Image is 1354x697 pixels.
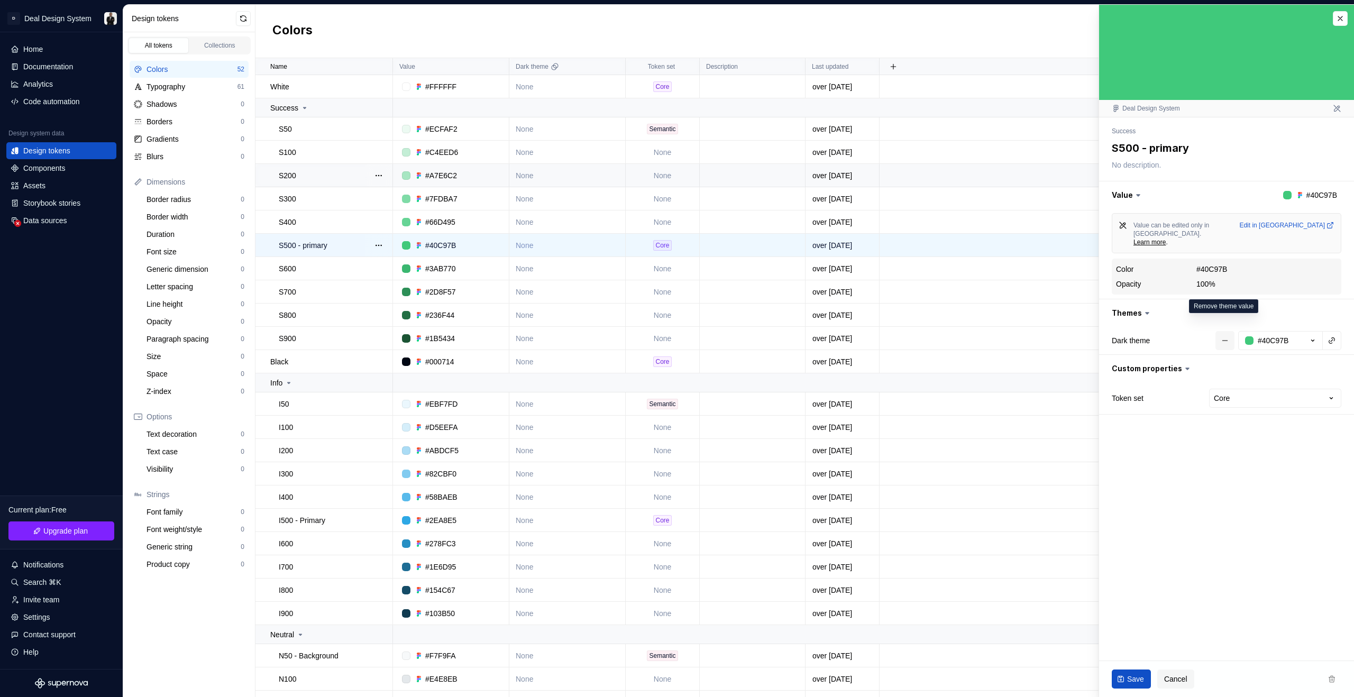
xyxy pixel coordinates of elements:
div: #3AB770 [425,263,456,274]
div: over [DATE] [806,170,879,181]
p: Neutral [270,629,294,640]
div: over [DATE] [806,81,879,92]
td: None [626,579,700,602]
td: None [626,439,700,462]
span: Upgrade plan [43,526,88,536]
td: None [626,532,700,555]
a: Opacity0 [142,313,249,330]
div: Current plan : Free [8,505,114,515]
div: #278FC3 [425,538,456,549]
td: None [509,117,626,141]
a: Typography61 [130,78,249,95]
a: Visibility0 [142,461,249,478]
div: over [DATE] [806,263,879,274]
a: Gradients0 [130,131,249,148]
div: #FFFFFF [425,81,456,92]
div: 0 [241,543,244,551]
div: Remove theme value [1189,299,1258,313]
td: None [626,555,700,579]
p: I700 [279,562,293,572]
div: over [DATE] [806,147,879,158]
td: None [626,602,700,625]
td: None [509,164,626,187]
div: 0 [241,430,244,438]
div: Visibility [147,464,241,474]
div: 0 [241,135,244,143]
p: I50 [279,399,289,409]
td: None [509,257,626,280]
div: #40C97B [1196,264,1227,274]
div: 0 [241,508,244,516]
div: Deal Design System [24,13,92,24]
label: Token set [1112,393,1143,403]
td: None [626,327,700,350]
div: Semantic [647,650,678,661]
a: Blurs0 [130,148,249,165]
a: Edit in [GEOGRAPHIC_DATA] [1239,221,1334,230]
div: #ECFAF2 [425,124,458,134]
div: Storybook stories [23,198,80,208]
a: Duration0 [142,226,249,243]
div: 0 [241,465,244,473]
p: Success [270,103,298,113]
td: None [509,392,626,416]
div: #C4EED6 [425,147,458,158]
a: Border width0 [142,208,249,225]
div: Duration [147,229,241,240]
div: over [DATE] [806,356,879,367]
div: Dimensions [147,177,244,187]
div: Search ⌘K [23,577,61,588]
a: Home [6,41,116,58]
p: I900 [279,608,293,619]
div: 0 [241,100,244,108]
div: Home [23,44,43,54]
td: None [626,485,700,509]
a: Code automation [6,93,116,110]
div: Components [23,163,65,173]
div: #EBF7FD [425,399,458,409]
div: 100% [1196,279,1215,289]
div: Size [147,351,241,362]
div: over [DATE] [806,422,879,433]
a: Product copy0 [142,556,249,573]
label: Dark theme [1112,335,1150,346]
a: Invite team [6,591,116,608]
p: I400 [279,492,293,502]
td: None [626,210,700,234]
td: None [509,439,626,462]
div: over [DATE] [806,240,879,251]
div: Text case [147,446,241,457]
td: None [509,75,626,98]
div: Borders [147,116,241,127]
p: S500 - primary [279,240,327,251]
td: None [509,234,626,257]
td: None [509,667,626,691]
td: None [626,257,700,280]
div: #40C97B [1258,335,1288,346]
div: 0 [241,265,244,273]
button: #40C97B [1238,331,1323,350]
div: Letter spacing [147,281,241,292]
a: Font family0 [142,503,249,520]
div: over [DATE] [806,608,879,619]
td: None [509,187,626,210]
div: Semantic [647,124,678,134]
div: 0 [241,300,244,308]
div: Contact support [23,629,76,640]
div: Font family [147,507,241,517]
p: Value [399,62,415,71]
p: S400 [279,217,296,227]
td: None [626,304,700,327]
div: 0 [241,213,244,221]
p: S600 [279,263,296,274]
a: Generic string0 [142,538,249,555]
div: Border width [147,212,241,222]
p: S900 [279,333,296,344]
div: Font weight/style [147,524,241,535]
button: Help [6,644,116,661]
button: Search ⌘K [6,574,116,591]
div: over [DATE] [806,515,879,526]
p: White [270,81,289,92]
div: Opacity [1116,279,1141,289]
div: 0 [241,525,244,534]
